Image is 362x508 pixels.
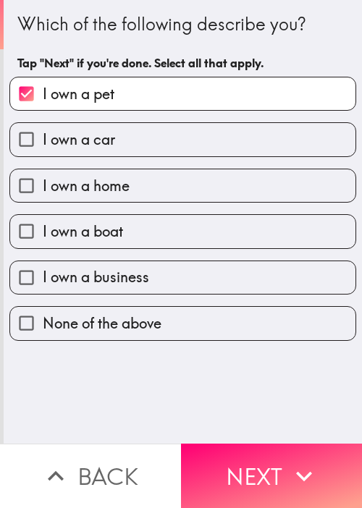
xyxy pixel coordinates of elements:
button: None of the above [10,307,355,339]
span: I own a boat [43,221,123,242]
span: I own a business [43,267,149,287]
button: I own a home [10,169,355,202]
button: Next [181,444,362,508]
button: I own a boat [10,215,355,247]
button: I own a pet [10,77,355,110]
span: I own a pet [43,84,114,104]
h6: Tap "Next" if you're done. Select all that apply. [17,55,348,71]
span: I own a home [43,176,130,196]
button: I own a car [10,123,355,156]
button: I own a business [10,261,355,294]
div: Which of the following describe you? [17,12,348,37]
span: None of the above [43,313,161,334]
span: I own a car [43,130,115,150]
